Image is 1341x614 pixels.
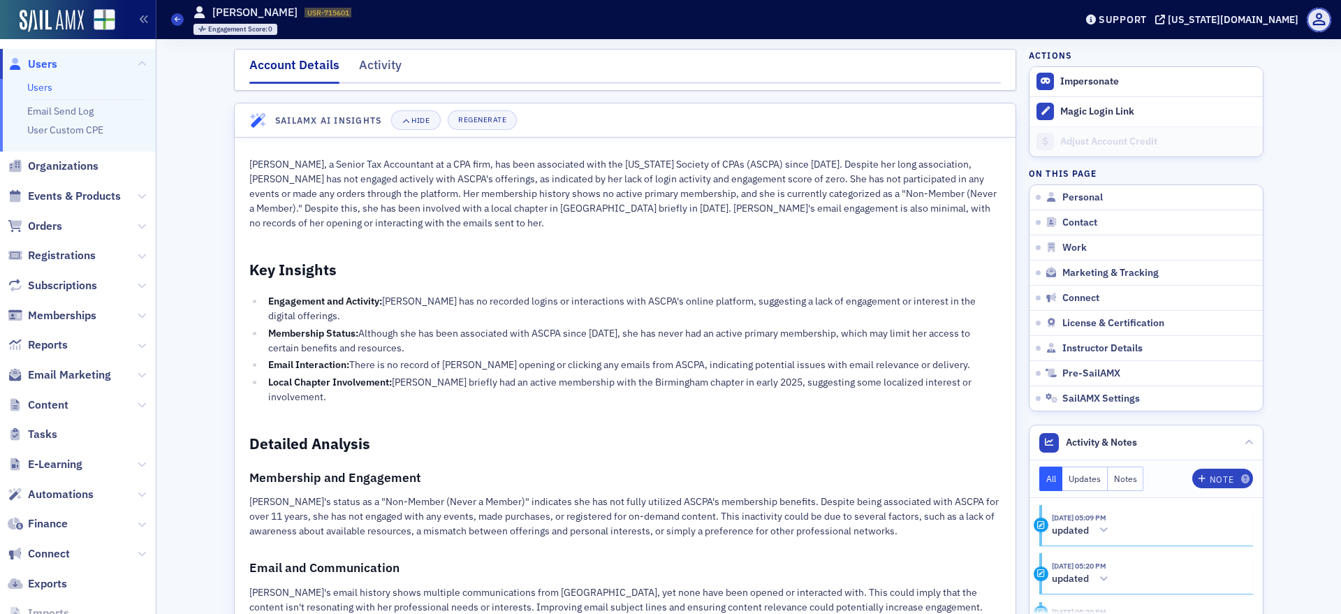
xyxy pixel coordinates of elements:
span: Subscriptions [28,278,97,293]
a: Events & Products [8,189,121,204]
li: Although she has been associated with ASCPA since [DATE], she has never had an active primary mem... [264,326,1001,356]
span: Finance [28,516,68,532]
li: There is no record of [PERSON_NAME] opening or clicking any emails from ASCPA, indicating potenti... [264,358,1001,372]
span: Activity & Notes [1066,435,1137,450]
a: Email Marketing [8,367,111,383]
h5: updated [1052,573,1089,585]
span: Profile [1307,8,1331,32]
span: License & Certification [1062,317,1164,330]
div: Hide [411,117,430,124]
span: Exports [28,576,67,592]
div: Activity [359,56,402,82]
button: Updates [1062,467,1108,491]
span: Work [1062,242,1087,254]
a: Adjust Account Credit [1029,126,1263,156]
div: 0 [208,26,273,34]
h4: On this page [1029,167,1263,180]
div: Adjust Account Credit [1060,136,1256,148]
button: Note [1192,469,1253,488]
a: Reports [8,337,68,353]
h2: Detailed Analysis [249,434,1001,453]
button: All [1039,467,1063,491]
div: Update [1034,518,1048,532]
span: Engagement Score : [208,24,269,34]
h3: Email and Communication [249,558,1001,578]
button: Magic Login Link [1029,96,1263,126]
a: Exports [8,576,67,592]
h4: Actions [1029,49,1072,61]
a: Subscriptions [8,278,97,293]
span: Reports [28,337,68,353]
button: Impersonate [1060,75,1119,88]
span: Marketing & Tracking [1062,267,1159,279]
strong: Email Interaction: [268,358,349,371]
span: Email Marketing [28,367,111,383]
button: Notes [1108,467,1144,491]
span: Users [28,57,57,72]
strong: Engagement and Activity: [268,295,382,307]
time: 5/6/2022 05:20 PM [1052,561,1106,571]
button: updated [1052,572,1113,587]
div: Update [1034,567,1048,581]
a: Registrations [8,248,96,263]
div: Note [1210,476,1233,483]
h4: SailAMX AI Insights [275,114,381,126]
a: User Custom CPE [27,124,103,136]
a: Users [27,81,52,94]
span: E-Learning [28,457,82,472]
strong: Membership Status: [268,327,358,339]
span: SailAMX Settings [1062,393,1140,405]
img: SailAMX [94,9,115,31]
a: E-Learning [8,457,82,472]
a: Users [8,57,57,72]
p: [PERSON_NAME], a Senior Tax Accountant at a CPA firm, has been associated with the [US_STATE] Soc... [249,157,1001,231]
button: updated [1052,523,1113,538]
a: Tasks [8,427,57,442]
span: Pre-SailAMX [1062,367,1120,380]
span: Organizations [28,159,98,174]
span: Connect [28,546,70,562]
span: Orders [28,219,62,234]
strong: Local Chapter Involvement: [268,376,392,388]
a: Connect [8,546,70,562]
span: Contact [1062,217,1097,229]
span: USR-715601 [307,8,349,17]
div: [US_STATE][DOMAIN_NAME] [1168,13,1298,26]
h5: updated [1052,525,1089,537]
span: Events & Products [28,189,121,204]
li: [PERSON_NAME] briefly had an active membership with the Birmingham chapter in early 2025, suggest... [264,375,1001,404]
img: SailAMX [20,10,84,32]
a: Finance [8,516,68,532]
div: Engagement Score: 0 [193,24,278,35]
span: Instructor Details [1062,342,1143,355]
button: Hide [391,110,440,130]
div: Magic Login Link [1060,105,1256,118]
span: Memberships [28,308,96,323]
li: [PERSON_NAME] has no recorded logins or interactions with ASCPA's online platform, suggesting a l... [264,294,1001,323]
div: Account Details [249,56,339,84]
span: Connect [1062,292,1099,305]
a: Orders [8,219,62,234]
button: Regenerate [448,110,517,130]
div: Support [1099,13,1147,26]
a: Organizations [8,159,98,174]
a: Memberships [8,308,96,323]
span: Registrations [28,248,96,263]
a: Content [8,397,68,413]
button: [US_STATE][DOMAIN_NAME] [1155,15,1303,24]
h3: Membership and Engagement [249,468,1001,488]
h1: [PERSON_NAME] [212,5,298,20]
h2: Key Insights [249,260,1001,279]
a: Automations [8,487,94,502]
span: Content [28,397,68,413]
span: Tasks [28,427,57,442]
p: [PERSON_NAME]'s status as a "Non-Member (Never a Member)" indicates she has not fully utilized AS... [249,495,1001,539]
a: Email Send Log [27,105,94,117]
a: View Homepage [84,9,115,33]
span: Automations [28,487,94,502]
time: 10/5/2022 05:09 PM [1052,513,1106,522]
span: Personal [1062,191,1103,204]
